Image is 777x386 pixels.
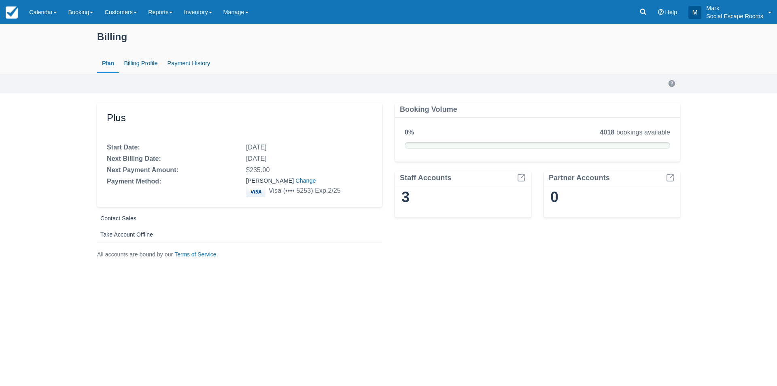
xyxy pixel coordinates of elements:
a: Billing Profile [119,54,162,73]
span: ExternalLink [665,173,675,183]
img: checkfront-main-nav-mini-logo.png [6,6,18,19]
span: •••• [285,187,295,194]
img: visa [246,186,265,197]
span: ExternalLink [516,173,526,183]
p: Social Escape Rooms [706,12,763,20]
div: 0 [550,188,673,206]
button: Contact Sales [97,213,140,223]
div: Payment Method: [107,177,233,186]
div: Partner Accounts [549,173,610,183]
button: Change [295,177,316,186]
span: visa [269,187,281,194]
div: Next Billing Date: [107,154,233,164]
div: [DATE] [246,154,372,164]
span: ( 5253 ) Exp. 2 / 25 [281,187,341,194]
div: Billing [97,29,680,53]
div: M [688,6,701,19]
span: bookings available [600,129,670,136]
i: Help [658,9,664,15]
a: Take Account Offline [97,230,156,239]
div: All accounts are bound by our . [97,250,382,259]
strong: 4018 [600,129,616,136]
span: Help [665,9,677,15]
div: [DATE] [246,143,372,152]
div: Booking Volume [400,104,675,114]
div: 3 [401,188,524,206]
div: 0 % [405,128,414,137]
p: Mark [706,4,763,12]
div: Start Date: [107,143,233,152]
div: Staff Accounts [400,173,452,183]
div: Next Payment Amount: [107,165,233,175]
a: Terms of Service [174,251,216,258]
a: Payment History [163,54,215,73]
span: Plus [107,112,126,123]
div: $235.00 [246,165,372,175]
a: Plan [97,54,119,73]
div: [PERSON_NAME] [240,177,379,186]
